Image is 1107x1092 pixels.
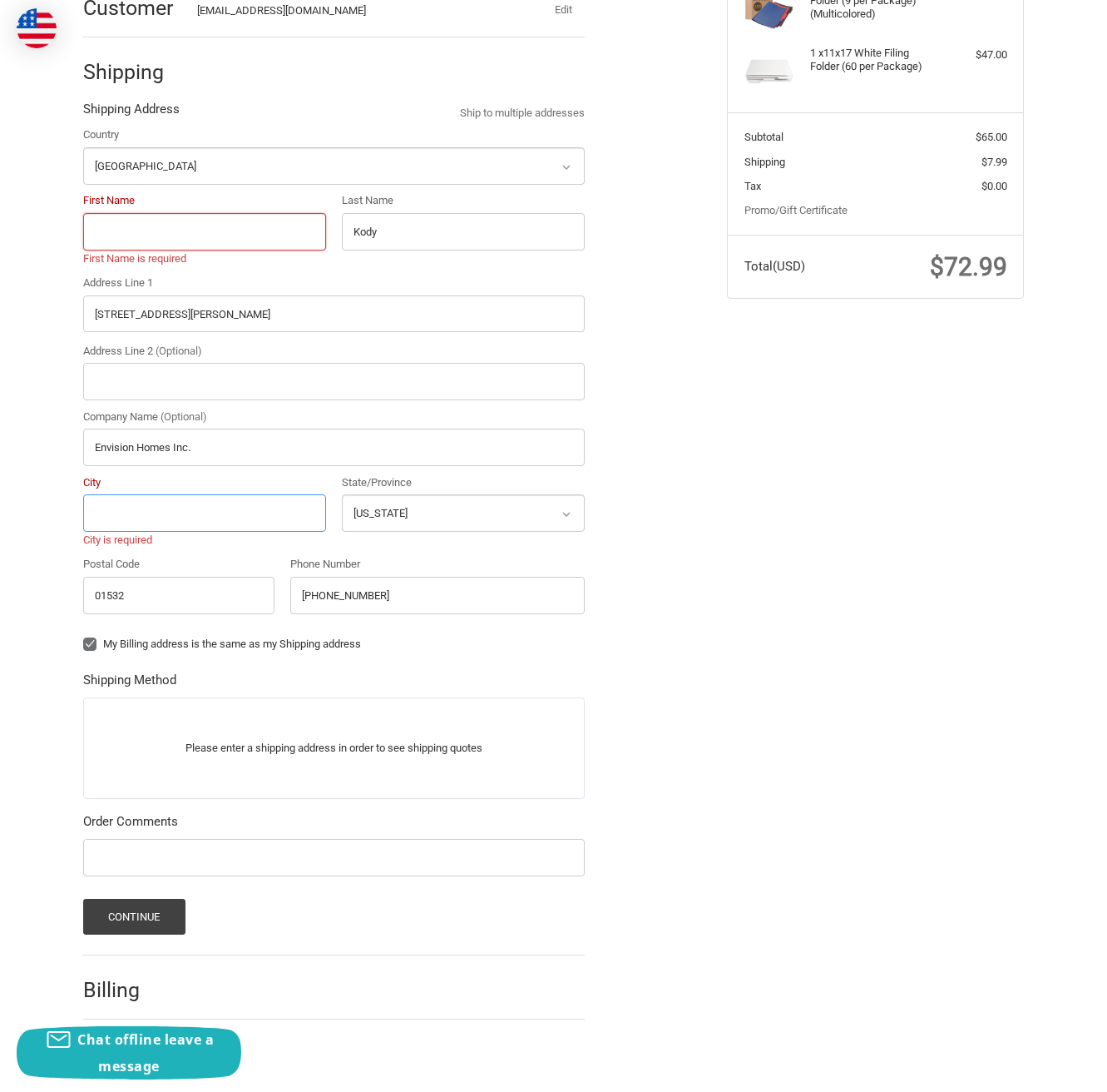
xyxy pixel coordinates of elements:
label: Country [83,127,585,143]
span: Tax [744,180,761,192]
a: Ship to multiple addresses [460,105,585,122]
label: City is required [83,534,326,547]
span: $72.99 [930,252,1007,281]
label: Last Name [342,192,585,209]
legend: Shipping Address [83,100,180,127]
label: Postal Code [83,556,274,573]
span: Chat offline leave a message [77,1030,214,1075]
p: Please enter a shipping address in order to see shipping quotes [84,732,584,764]
legend: Shipping Method [83,671,176,697]
img: duty and tax information for United States [17,8,57,48]
small: (Optional) [156,345,202,357]
label: First Name is required [83,252,326,266]
h2: Shipping [83,59,180,85]
div: $47.00 [941,47,1007,63]
a: Promo/Gift Certificate [744,204,848,216]
span: Total (USD) [744,259,805,274]
small: (Optional) [161,410,207,423]
button: Chat offline leave a message [17,1026,241,1080]
span: $0.00 [981,180,1007,192]
div: [EMAIL_ADDRESS][DOMAIN_NAME] [197,2,510,19]
span: Shipping [744,156,785,168]
label: State/Province [342,474,585,491]
label: Company Name [83,409,585,425]
span: Subtotal [744,131,783,143]
h4: 1 x 11x17 White Filing Folder (60 per Package) [810,47,937,74]
span: $7.99 [981,156,1007,168]
label: Phone Number [290,556,585,573]
legend: Order Comments [83,812,178,839]
label: Address Line 2 [83,343,585,360]
label: First Name [83,192,326,209]
span: $65.00 [976,131,1007,143]
label: Address Line 1 [83,275,585,291]
h2: Billing [83,977,180,1003]
label: My Billing address is the same as my Shipping address [83,638,585,651]
button: Continue [83,899,185,935]
label: City [83,474,326,491]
